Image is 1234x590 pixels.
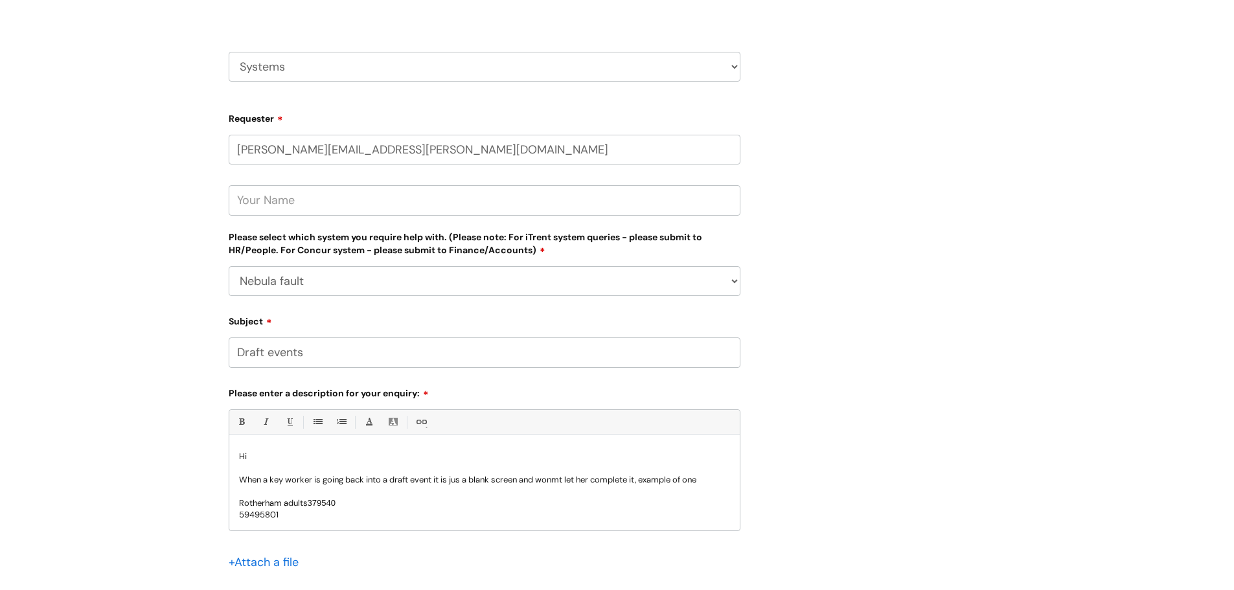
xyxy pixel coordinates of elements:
p: Hi [239,451,730,462]
a: 1. Ordered List (Ctrl-Shift-8) [333,414,349,430]
label: Requester [229,109,740,124]
a: Bold (Ctrl-B) [233,414,249,430]
label: Please enter a description for your enquiry: [229,383,740,399]
a: Link [413,414,429,430]
input: Email [229,135,740,165]
div: Attach a file [229,552,306,573]
span: 379540 [308,498,336,508]
a: Italic (Ctrl-I) [257,414,273,430]
label: Please select which system you require help with. (Please note: For iTrent system queries - pleas... [229,229,740,256]
p: When a key worker is going back into a draft event it is jus a blank screen and wonmt let her com... [239,474,730,486]
p: Rotherham adults [239,497,730,509]
label: Subject [229,312,740,327]
a: Underline(Ctrl-U) [281,414,297,430]
a: Back Color [385,414,401,430]
p: 59495801 [239,509,730,521]
a: Font Color [361,414,377,430]
a: • Unordered List (Ctrl-Shift-7) [309,414,325,430]
input: Your Name [229,185,740,215]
